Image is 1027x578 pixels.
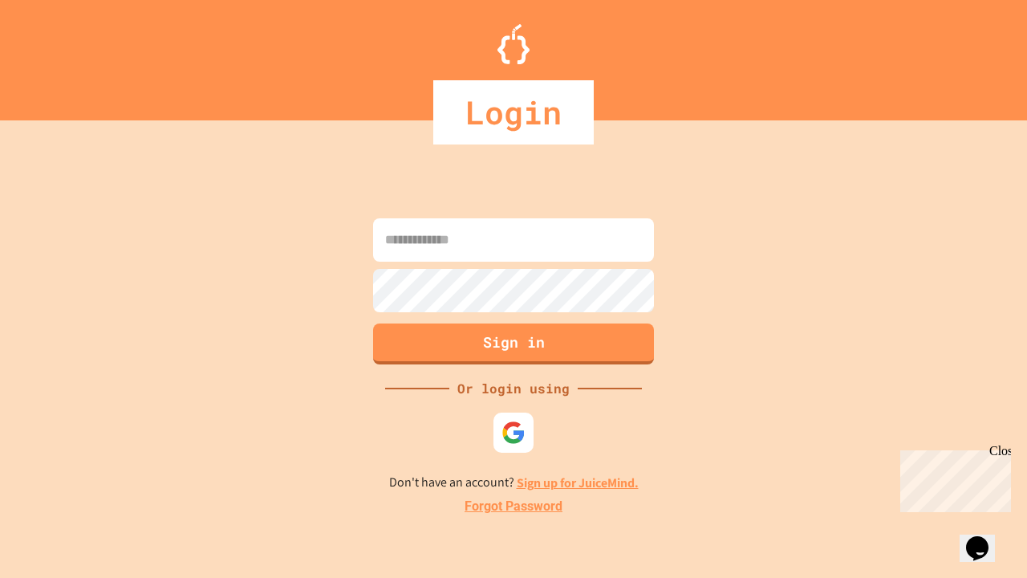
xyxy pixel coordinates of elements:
p: Don't have an account? [389,473,639,493]
div: Chat with us now!Close [6,6,111,102]
img: google-icon.svg [501,421,526,445]
a: Sign up for JuiceMind. [517,474,639,491]
iframe: chat widget [894,444,1011,512]
button: Sign in [373,324,654,364]
a: Forgot Password [465,497,562,516]
img: Logo.svg [497,24,530,64]
div: Login [433,80,594,144]
iframe: chat widget [960,514,1011,562]
div: Or login using [449,379,578,398]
